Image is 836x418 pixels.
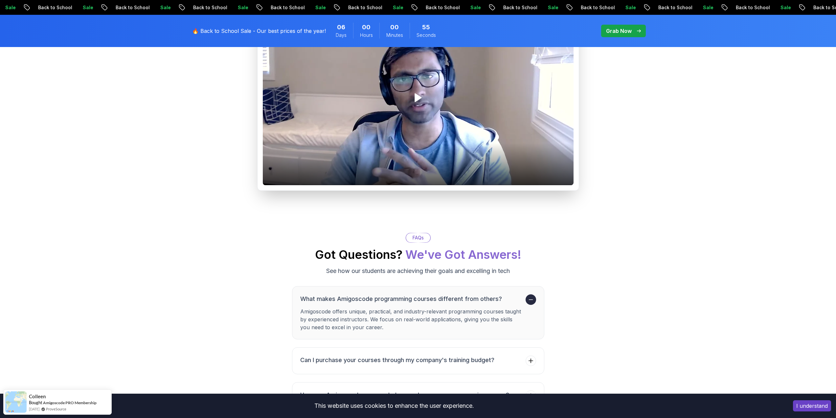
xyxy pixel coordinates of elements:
button: Accept cookies [793,400,831,411]
span: Hours [360,32,373,38]
p: Back to School [9,4,53,11]
span: 6 Days [337,23,345,32]
a: Amigoscode PRO Membership [43,400,97,405]
h3: How can Amigoscode courses help me advance my programming career? [300,390,509,400]
p: Back to School [396,4,441,11]
p: FAQs [413,234,424,241]
p: Back to School [784,4,828,11]
div: This website uses cookies to enhance the user experience. [5,399,783,413]
span: Colleen [29,394,46,399]
button: Can I purchase your courses through my company's training budget? [292,347,544,374]
h2: Got Questions? [315,248,521,261]
p: Amigoscode offers unique, practical, and industry-relevant programming courses taught by experien... [300,307,523,331]
span: 55 Seconds [422,23,430,32]
p: Back to School [551,4,596,11]
p: 🔥 Back to School Sale - Our best prices of the year! [192,27,326,35]
p: Grab Now [606,27,632,35]
p: Sale [131,4,152,11]
p: Back to School [319,4,363,11]
span: Bought [29,400,42,405]
p: Sale [673,4,694,11]
h3: What makes Amigoscode programming courses different from others? [300,294,523,304]
p: Back to School [86,4,131,11]
span: [DATE] [29,406,39,412]
p: Sale [208,4,229,11]
h3: Can I purchase your courses through my company's training budget? [300,356,494,365]
p: Sale [286,4,307,11]
p: Sale [596,4,617,11]
p: Back to School [629,4,673,11]
p: Sale [518,4,539,11]
a: ProveSource [46,406,66,412]
span: Seconds [417,32,436,38]
span: Minutes [386,32,403,38]
button: How can Amigoscode courses help me advance my programming career? [292,382,544,409]
p: Sale [751,4,772,11]
button: Play [412,91,425,104]
p: Back to School [164,4,208,11]
span: Days [336,32,347,38]
p: Sale [53,4,74,11]
p: Back to School [706,4,751,11]
p: Back to School [474,4,518,11]
p: Sale [363,4,384,11]
p: See how our students are achieving their goals and excelling in tech [326,266,510,276]
button: What makes Amigoscode programming courses different from others?Amigoscode offers unique, practic... [292,286,544,339]
p: Sale [441,4,462,11]
p: Back to School [241,4,286,11]
span: 0 Hours [362,23,371,32]
img: provesource social proof notification image [5,391,27,413]
span: We've Got Answers! [405,247,521,262]
span: 0 Minutes [390,23,399,32]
